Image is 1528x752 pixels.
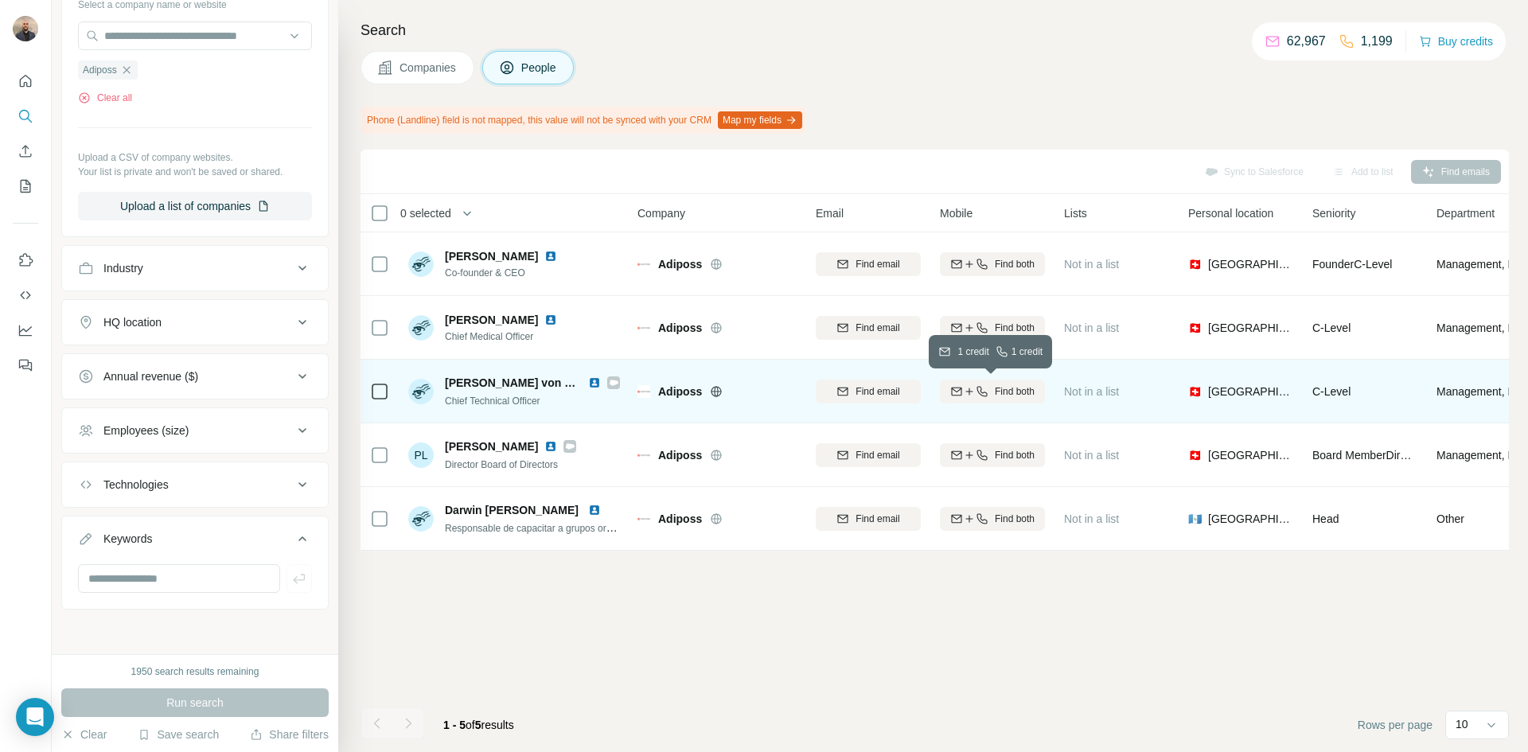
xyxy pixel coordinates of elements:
[138,727,219,742] button: Save search
[816,252,921,276] button: Find email
[62,357,328,395] button: Annual revenue ($)
[544,440,557,453] img: LinkedIn logo
[443,719,466,731] span: 1 - 5
[62,249,328,287] button: Industry
[1064,512,1119,525] span: Not in a list
[940,316,1045,340] button: Find both
[443,719,514,731] span: results
[940,205,973,221] span: Mobile
[62,520,328,564] button: Keywords
[1312,512,1339,525] span: Head
[995,512,1035,526] span: Find both
[1064,258,1119,271] span: Not in a list
[445,459,558,470] span: Director Board of Directors
[103,423,189,438] div: Employees (size)
[103,314,162,330] div: HQ location
[995,448,1035,462] span: Find both
[856,321,899,335] span: Find email
[940,507,1045,531] button: Find both
[103,477,169,493] div: Technologies
[544,250,557,263] img: LinkedIn logo
[1312,258,1392,271] span: Founder C-Level
[408,379,434,404] img: Avatar
[856,257,899,271] span: Find email
[544,314,557,326] img: LinkedIn logo
[1188,384,1202,399] span: 🇨🇭
[940,380,1045,403] button: Find both
[445,312,538,328] span: [PERSON_NAME]
[1188,511,1202,527] span: 🇬🇹
[13,137,38,166] button: Enrich CSV
[62,466,328,504] button: Technologies
[408,315,434,341] img: Avatar
[13,246,38,275] button: Use Surfe on LinkedIn
[62,411,328,450] button: Employees (size)
[637,258,650,271] img: Logo of Adiposs
[400,60,458,76] span: Companies
[78,165,312,179] p: Your list is private and won't be saved or shared.
[1188,447,1202,463] span: 🇨🇭
[1287,32,1326,51] p: 62,967
[1436,205,1495,221] span: Department
[361,19,1509,41] h4: Search
[1208,447,1293,463] span: [GEOGRAPHIC_DATA]
[361,107,805,134] div: Phone (Landline) field is not mapped, this value will not be synced with your CRM
[1064,321,1119,334] span: Not in a list
[1188,205,1273,221] span: Personal location
[13,351,38,380] button: Feedback
[445,504,579,516] span: Darwin [PERSON_NAME]
[1358,717,1432,733] span: Rows per page
[521,60,558,76] span: People
[1312,385,1351,398] span: C-Level
[1361,32,1393,51] p: 1,199
[718,111,802,129] button: Map my fields
[61,727,107,742] button: Clear
[1208,320,1293,336] span: [GEOGRAPHIC_DATA]
[103,368,198,384] div: Annual revenue ($)
[658,447,702,463] span: Adiposs
[408,442,434,468] div: PL
[995,321,1035,335] span: Find both
[995,257,1035,271] span: Find both
[1312,321,1351,334] span: C-Level
[445,248,538,264] span: [PERSON_NAME]
[466,719,475,731] span: of
[1456,716,1468,732] p: 10
[816,316,921,340] button: Find email
[103,260,143,276] div: Industry
[445,395,540,407] span: Chief Technical Officer
[83,63,117,77] span: Adiposs
[1208,384,1293,399] span: [GEOGRAPHIC_DATA]
[1419,30,1493,53] button: Buy credits
[78,91,132,105] button: Clear all
[1312,449,1425,462] span: Board Member Director
[658,384,702,399] span: Adiposs
[637,321,650,334] img: Logo of Adiposs
[816,380,921,403] button: Find email
[856,512,899,526] span: Find email
[637,449,650,462] img: Logo of Adiposs
[445,266,576,280] span: Co-founder & CEO
[995,384,1035,399] span: Find both
[13,316,38,345] button: Dashboard
[13,102,38,131] button: Search
[103,531,152,547] div: Keywords
[408,251,434,277] img: Avatar
[400,205,451,221] span: 0 selected
[658,511,702,527] span: Adiposs
[13,16,38,41] img: Avatar
[856,448,899,462] span: Find email
[1064,385,1119,398] span: Not in a list
[13,67,38,95] button: Quick start
[1208,256,1293,272] span: [GEOGRAPHIC_DATA]
[408,506,434,532] img: Avatar
[13,281,38,310] button: Use Surfe API
[131,664,259,679] div: 1950 search results remaining
[588,376,601,389] img: LinkedIn logo
[856,384,899,399] span: Find email
[940,443,1045,467] button: Find both
[637,512,650,525] img: Logo of Adiposs
[816,507,921,531] button: Find email
[1188,320,1202,336] span: 🇨🇭
[658,256,702,272] span: Adiposs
